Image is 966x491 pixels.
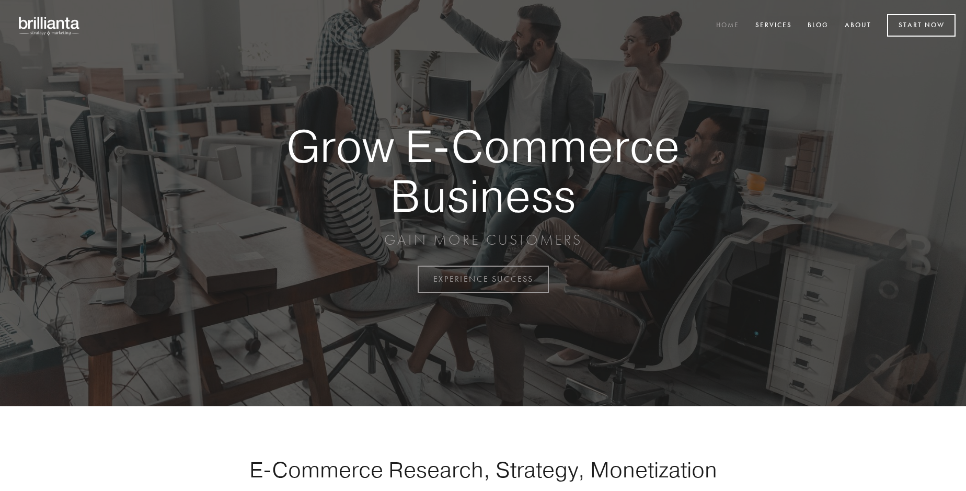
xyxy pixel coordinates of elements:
a: About [838,17,878,35]
p: GAIN MORE CUSTOMERS [250,231,716,249]
h1: E-Commerce Research, Strategy, Monetization [216,456,750,483]
img: brillianta - research, strategy, marketing [10,10,89,41]
a: Home [709,17,746,35]
a: Blog [801,17,835,35]
a: EXPERIENCE SUCCESS [418,266,549,293]
strong: Grow E-Commerce Business [250,121,716,220]
a: Start Now [887,14,956,37]
a: Services [749,17,799,35]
